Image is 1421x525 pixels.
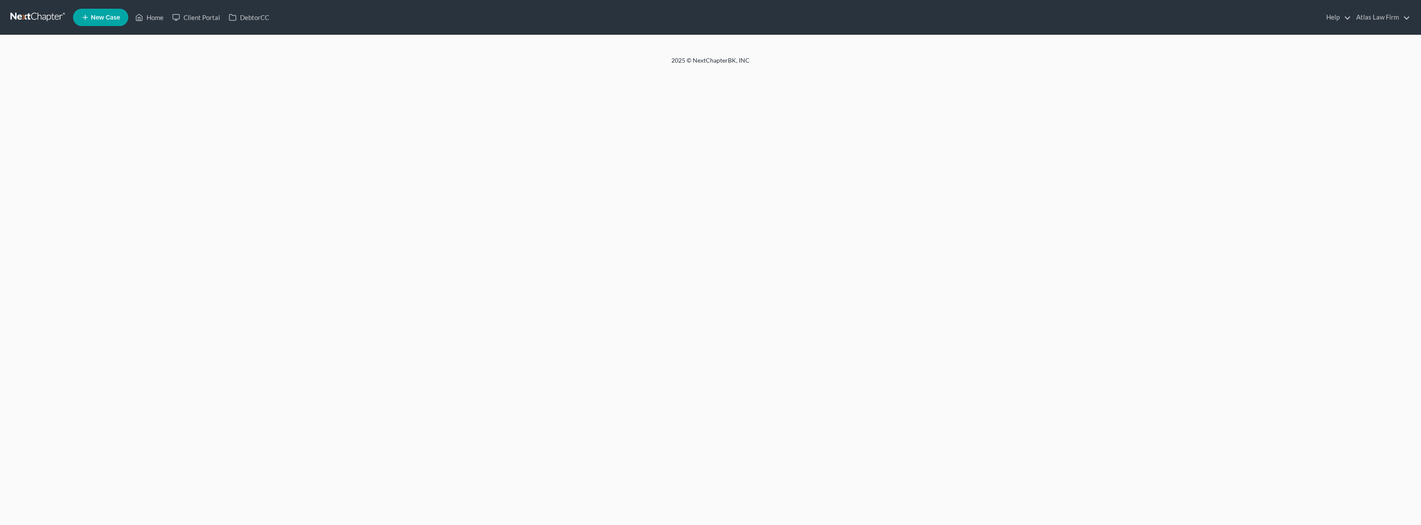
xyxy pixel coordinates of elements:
div: 2025 © NextChapterBK, INC [463,56,958,72]
a: DebtorCC [224,10,274,25]
a: Home [131,10,168,25]
a: Help [1322,10,1351,25]
a: Client Portal [168,10,224,25]
a: Atlas Law Firm [1352,10,1410,25]
new-legal-case-button: New Case [73,9,128,26]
